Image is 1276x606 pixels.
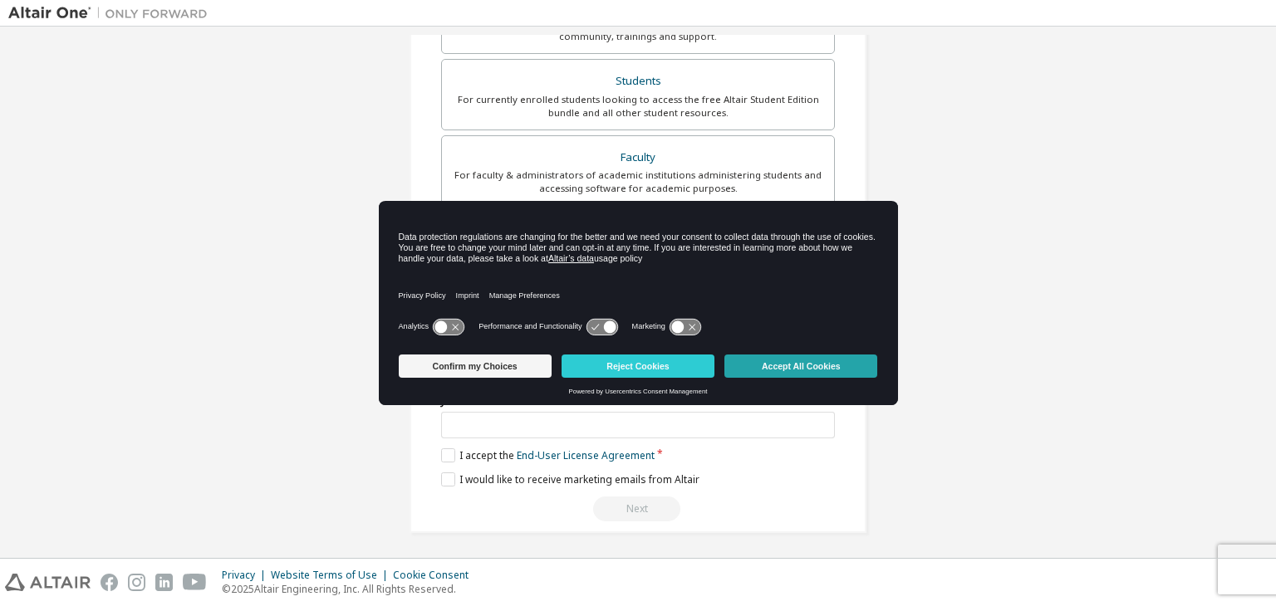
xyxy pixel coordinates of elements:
img: facebook.svg [101,574,118,591]
div: For faculty & administrators of academic institutions administering students and accessing softwa... [452,169,824,195]
img: Altair One [8,5,216,22]
div: Privacy [222,569,271,582]
div: Cookie Consent [393,569,478,582]
div: For currently enrolled students looking to access the free Altair Student Edition bundle and all ... [452,93,824,120]
div: Students [452,70,824,93]
label: I would like to receive marketing emails from Altair [441,472,699,486]
a: End-User License Agreement [517,448,655,462]
label: I accept the [441,448,655,462]
div: Faculty [452,146,824,169]
div: Website Terms of Use [271,569,393,582]
p: © 2025 Altair Engineering, Inc. All Rights Reserved. [222,582,478,596]
img: youtube.svg [183,574,207,591]
img: instagram.svg [128,574,145,591]
div: Read and acccept EULA to continue [441,496,835,521]
img: altair_logo.svg [5,574,91,591]
img: linkedin.svg [155,574,173,591]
